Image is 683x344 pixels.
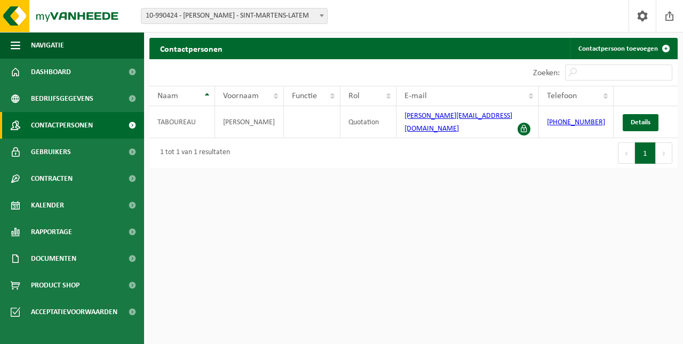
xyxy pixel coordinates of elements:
[31,85,93,112] span: Bedrijfsgegevens
[292,92,317,100] span: Functie
[215,106,284,138] td: [PERSON_NAME]
[348,92,360,100] span: Rol
[404,112,512,133] a: [PERSON_NAME][EMAIL_ADDRESS][DOMAIN_NAME]
[31,59,71,85] span: Dashboard
[31,245,76,272] span: Documenten
[618,142,635,164] button: Previous
[547,118,605,126] a: [PHONE_NUMBER]
[155,143,230,163] div: 1 tot 1 van 1 resultaten
[631,119,650,126] span: Details
[31,165,73,192] span: Contracten
[31,272,80,299] span: Product Shop
[635,142,656,164] button: 1
[547,92,577,100] span: Telefoon
[31,192,64,219] span: Kalender
[31,139,71,165] span: Gebruikers
[340,106,397,138] td: Quotation
[623,114,658,131] a: Details
[31,112,93,139] span: Contactpersonen
[533,69,560,77] label: Zoeken:
[141,9,327,23] span: 10-990424 - TABOUREAU, DAVID - SINT-MARTENS-LATEM
[149,38,233,59] h2: Contactpersonen
[570,38,677,59] a: Contactpersoon toevoegen
[31,219,72,245] span: Rapportage
[31,299,117,325] span: Acceptatievoorwaarden
[31,32,64,59] span: Navigatie
[656,142,672,164] button: Next
[157,92,178,100] span: Naam
[404,92,427,100] span: E-mail
[141,8,328,24] span: 10-990424 - TABOUREAU, DAVID - SINT-MARTENS-LATEM
[223,92,259,100] span: Voornaam
[149,106,215,138] td: TABOUREAU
